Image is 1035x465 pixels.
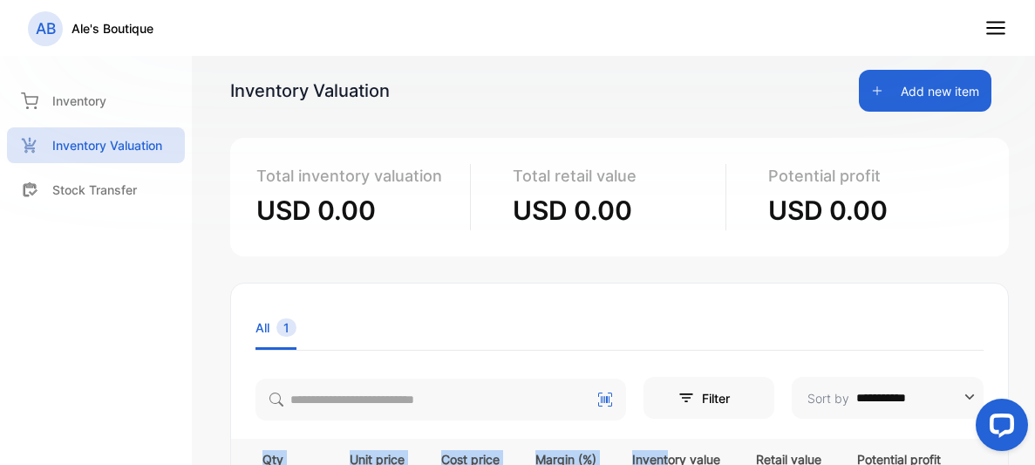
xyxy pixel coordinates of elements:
[513,195,632,226] span: USD 0.00
[52,181,137,199] p: Stock Transfer
[7,127,185,163] a: Inventory Valuation
[962,392,1035,465] iframe: LiveChat chat widget
[513,164,712,188] p: Total retail value
[859,70,991,112] button: Add new item
[52,92,106,110] p: Inventory
[255,305,296,350] li: All
[256,195,376,226] span: USD 0.00
[230,78,390,104] div: Inventory Valuation
[276,318,296,337] span: 1
[768,195,888,226] span: USD 0.00
[71,19,153,38] p: Ale's Boutique
[792,377,984,419] button: Sort by
[7,83,185,119] a: Inventory
[256,164,456,188] p: Total inventory valuation
[768,164,969,188] p: Potential profit
[36,17,56,40] p: AB
[52,136,162,154] p: Inventory Valuation
[7,172,185,208] a: Stock Transfer
[807,389,849,407] p: Sort by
